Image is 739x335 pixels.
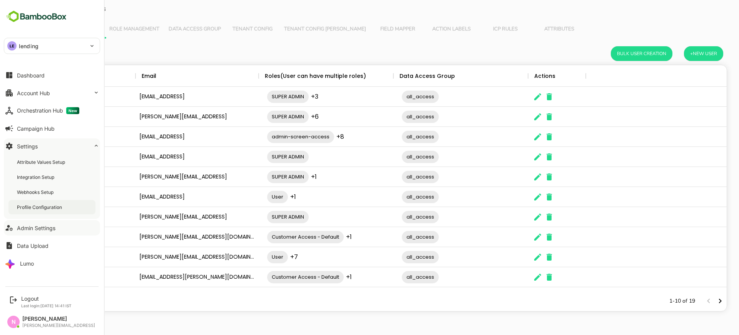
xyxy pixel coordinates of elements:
[142,26,194,32] span: Data Access Group
[4,67,100,83] button: Dashboard
[4,220,100,236] button: Admin Settings
[375,273,412,281] span: all_access
[240,172,282,181] span: SUPER ADMIN
[12,65,700,311] div: The User Data
[240,92,282,101] span: SUPER ADMIN
[12,207,109,227] div: [PERSON_NAME]
[66,107,79,114] span: New
[17,72,45,79] div: Dashboard
[402,26,447,32] span: Action Labels
[4,38,100,54] div: LElending
[12,87,109,107] div: Amit
[319,273,325,281] span: +1
[240,273,317,281] span: Customer Access - Default
[109,227,232,247] div: [PERSON_NAME][EMAIL_ADDRESS][DOMAIN_NAME]
[375,232,412,241] span: all_access
[284,112,292,121] span: +6
[240,152,282,161] span: SUPER ADMIN
[109,107,232,127] div: [PERSON_NAME][EMAIL_ADDRESS]
[23,26,73,32] span: User Management
[263,192,269,201] span: +1
[82,26,132,32] span: Role Management
[21,295,72,302] div: Logout
[309,132,317,141] span: +8
[4,256,100,271] button: Lumo
[4,121,100,136] button: Campaign Hub
[17,90,50,96] div: Account Hub
[17,225,55,231] div: Admin Settings
[240,112,282,121] span: SUPER ADMIN
[375,212,412,221] span: all_access
[584,46,645,61] button: Bulk User Creation
[17,174,56,180] div: Integration Setup
[348,26,393,32] span: Field Mapper
[109,127,232,147] div: [EMAIL_ADDRESS]
[12,107,109,127] div: [PERSON_NAME]
[19,42,38,50] p: lending
[456,26,501,32] span: ICP Rules
[373,65,428,87] div: Data Access Group
[240,212,282,221] span: SUPER ADMIN
[16,47,47,60] h6: User List
[109,207,232,227] div: [PERSON_NAME][EMAIL_ADDRESS]
[17,159,67,165] div: Attribute Values Setup
[375,132,412,141] span: all_access
[375,152,412,161] span: all_access
[17,204,64,210] div: Profile Configuration
[687,295,699,307] button: Next page
[115,65,129,87] div: Email
[17,107,79,114] div: Orchestration Hub
[4,85,100,101] button: Account Hub
[375,253,412,261] span: all_access
[4,138,100,154] button: Settings
[375,172,412,181] span: all_access
[18,65,31,87] div: User
[12,247,109,267] div: [PERSON_NAME]
[12,147,109,167] div: Anjali
[109,87,232,107] div: [EMAIL_ADDRESS]
[4,238,100,253] button: Data Upload
[17,242,48,249] div: Data Upload
[257,26,339,32] span: Tenant Config [PERSON_NAME]
[20,260,34,267] div: Lumo
[109,147,232,167] div: [EMAIL_ADDRESS]
[12,267,109,287] div: Neha
[129,72,139,81] button: Sort
[263,253,271,261] span: +7
[109,167,232,187] div: [PERSON_NAME][EMAIL_ADDRESS]
[7,41,17,51] div: LE
[109,187,232,207] div: [EMAIL_ADDRESS]
[22,316,95,322] div: [PERSON_NAME]
[240,132,307,141] span: admin-screen-access
[17,125,55,132] div: Campaign Hub
[240,192,261,201] span: User
[12,187,109,207] div: Bharat
[507,65,528,87] div: Actions
[12,167,109,187] div: [PERSON_NAME]
[109,267,232,287] div: [EMAIL_ADDRESS][PERSON_NAME][DOMAIN_NAME]
[510,26,555,32] span: Attributes
[657,46,696,61] button: +New User
[642,297,668,305] p: 1-10 of 19
[375,92,412,101] span: all_access
[319,232,325,241] span: +1
[4,103,100,118] button: Orchestration HubNew
[17,143,38,150] div: Settings
[4,9,69,24] img: BambooboxFullLogoMark.5f36c76dfaba33ec1ec1367b70bb1252.svg
[18,20,694,39] div: Vertical tabs example
[22,323,95,328] div: [PERSON_NAME][EMAIL_ADDRESS]
[284,92,291,101] span: +3
[12,227,109,247] div: [PERSON_NAME]
[7,316,20,328] div: N
[284,172,290,181] span: +1
[31,72,40,81] button: Sort
[375,192,412,201] span: all_access
[240,253,261,261] span: User
[203,26,248,32] span: Tenant Config
[12,127,109,147] div: Amrita
[21,303,72,308] p: Last login: [DATE] 14:41 IST
[240,232,317,241] span: Customer Access - Default
[375,112,412,121] span: all_access
[238,65,339,87] div: Roles(User can have multiple roles)
[17,189,55,195] div: Webhooks Setup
